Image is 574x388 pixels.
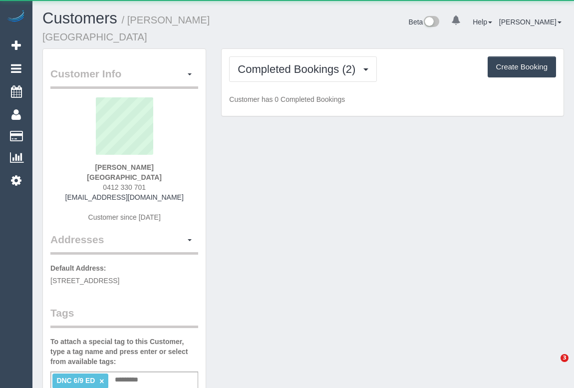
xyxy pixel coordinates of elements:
[423,16,439,29] img: New interface
[6,10,26,24] img: Automaid Logo
[409,18,440,26] a: Beta
[50,337,198,367] label: To attach a special tag to this Customer, type a tag name and press enter or select from availabl...
[50,306,198,328] legend: Tags
[229,94,556,104] p: Customer has 0 Completed Bookings
[42,9,117,27] a: Customers
[103,183,146,191] span: 0412 330 701
[56,377,95,385] span: DNC 6/9 ED
[50,66,198,89] legend: Customer Info
[99,377,104,386] a: ×
[238,63,360,75] span: Completed Bookings (2)
[87,163,162,181] strong: [PERSON_NAME] [GEOGRAPHIC_DATA]
[65,193,184,201] a: [EMAIL_ADDRESS][DOMAIN_NAME]
[50,277,119,285] span: [STREET_ADDRESS]
[561,354,569,362] span: 3
[540,354,564,378] iframe: Intercom live chat
[488,56,556,77] button: Create Booking
[88,213,161,221] span: Customer since [DATE]
[229,56,377,82] button: Completed Bookings (2)
[499,18,562,26] a: [PERSON_NAME]
[473,18,492,26] a: Help
[50,263,106,273] label: Default Address:
[42,14,210,42] small: / [PERSON_NAME] [GEOGRAPHIC_DATA]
